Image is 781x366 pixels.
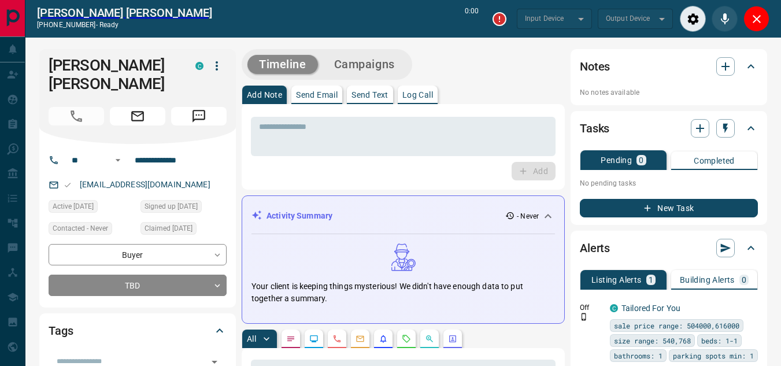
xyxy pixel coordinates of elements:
p: Send Email [296,91,338,99]
div: Mute [712,6,738,32]
p: 0:00 [465,6,479,32]
div: Tags [49,317,227,345]
p: Add Note [247,91,282,99]
span: Call [49,107,104,125]
p: Building Alerts [680,276,735,284]
div: Buyer [49,244,227,265]
span: bathrooms: 1 [614,350,662,361]
h2: Alerts [580,239,610,257]
div: Activity Summary- Never [251,205,555,227]
svg: Opportunities [425,334,434,343]
p: All [247,335,256,343]
div: Tasks [580,114,758,142]
a: Tailored For You [621,304,680,313]
span: Claimed [DATE] [145,223,193,234]
svg: Listing Alerts [379,334,388,343]
h2: Notes [580,57,610,76]
p: Send Text [351,91,388,99]
div: TBD [49,275,227,296]
p: - Never [517,211,539,221]
div: Mon Apr 15 2024 [49,200,135,216]
span: Email [110,107,165,125]
svg: Requests [402,334,411,343]
p: [PHONE_NUMBER] - [37,20,212,30]
p: No pending tasks [580,175,758,192]
p: Completed [694,157,735,165]
div: condos.ca [610,304,618,312]
span: Message [171,107,227,125]
a: [EMAIL_ADDRESS][DOMAIN_NAME] [80,180,210,189]
p: Listing Alerts [591,276,642,284]
p: Log Call [402,91,433,99]
svg: Lead Browsing Activity [309,334,319,343]
svg: Notes [286,334,295,343]
h2: Tags [49,321,73,340]
div: Mon Apr 15 2024 [140,200,227,216]
svg: Emails [356,334,365,343]
p: 1 [649,276,653,284]
svg: Calls [332,334,342,343]
button: New Task [580,199,758,217]
a: [PERSON_NAME] [PERSON_NAME] [37,6,212,20]
p: Off [580,302,603,313]
svg: Agent Actions [448,334,457,343]
div: Alerts [580,234,758,262]
p: Your client is keeping things mysterious! We didn't have enough data to put together a summary. [251,280,555,305]
p: Activity Summary [266,210,332,222]
span: Signed up [DATE] [145,201,198,212]
p: 0 [639,156,643,164]
span: size range: 540,768 [614,335,691,346]
span: beds: 1-1 [701,335,738,346]
h1: [PERSON_NAME] [PERSON_NAME] [49,56,178,93]
svg: Push Notification Only [580,313,588,321]
div: condos.ca [195,62,203,70]
p: No notes available [580,87,758,98]
p: 0 [742,276,746,284]
button: Timeline [247,55,318,74]
span: ready [99,21,119,29]
button: Open [111,153,125,167]
button: Campaigns [323,55,406,74]
p: Pending [601,156,632,164]
span: Contacted - Never [53,223,108,234]
svg: Email Valid [64,181,72,189]
div: Close [743,6,769,32]
span: parking spots min: 1 [673,350,754,361]
span: Active [DATE] [53,201,94,212]
div: Mon Apr 15 2024 [140,222,227,238]
div: Audio Settings [680,6,706,32]
h2: Tasks [580,119,609,138]
span: sale price range: 504000,616000 [614,320,739,331]
div: Notes [580,53,758,80]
